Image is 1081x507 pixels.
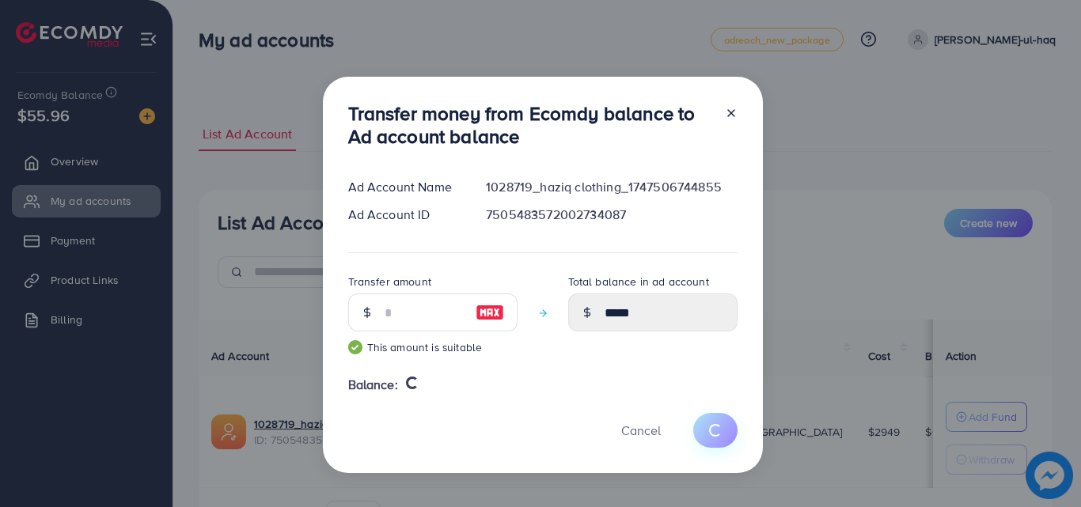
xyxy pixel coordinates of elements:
[476,303,504,322] img: image
[336,178,474,196] div: Ad Account Name
[336,206,474,224] div: Ad Account ID
[601,413,681,447] button: Cancel
[568,274,709,289] label: Total balance in ad account
[348,274,431,289] label: Transfer amount
[348,376,398,394] span: Balance:
[473,178,749,196] div: 1028719_haziq clothing_1747506744855
[621,422,661,439] span: Cancel
[473,206,749,224] div: 7505483572002734087
[348,340,362,354] img: guide
[348,102,712,148] h3: Transfer money from Ecomdy balance to Ad account balance
[348,339,518,355] small: This amount is suitable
